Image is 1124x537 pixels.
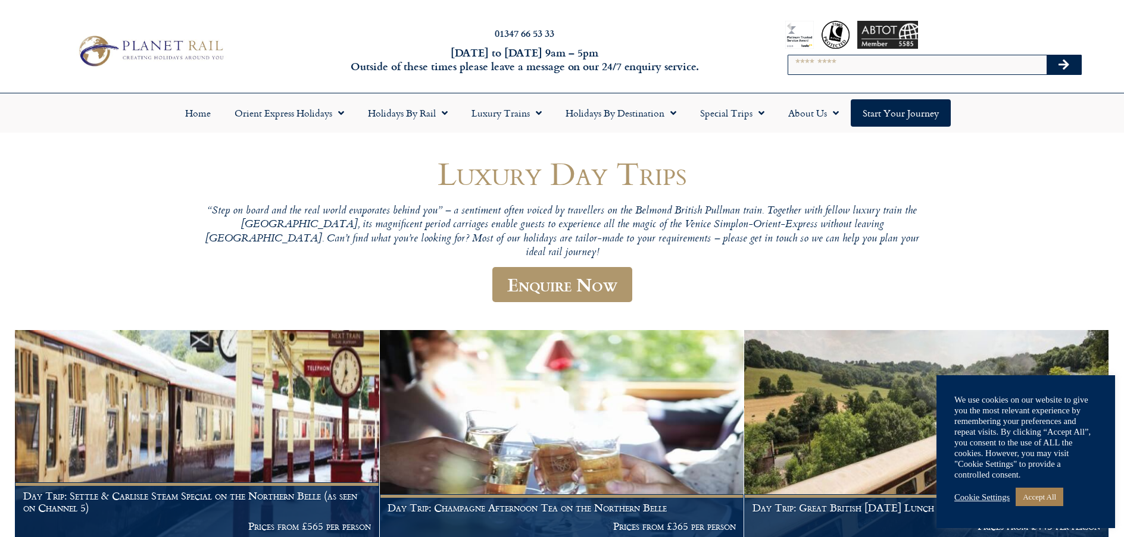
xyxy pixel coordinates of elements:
p: “Step on board and the real world evaporates behind you” – a sentiment often voiced by travellers... [205,205,919,260]
p: Prices from £445 per person [753,520,1101,532]
a: Start your Journey [851,99,951,127]
a: Luxury Trains [460,99,554,127]
a: About Us [776,99,851,127]
h1: Luxury Day Trips [205,156,919,191]
button: Search [1047,55,1081,74]
a: Home [173,99,223,127]
a: Accept All [1016,488,1063,506]
a: Special Trips [688,99,776,127]
div: We use cookies on our website to give you the most relevant experience by remembering your prefer... [954,394,1097,480]
a: Cookie Settings [954,492,1010,503]
h1: Day Trip: Settle & Carlisle Steam Special on the Northern Belle (as seen on Channel 5) [23,490,371,513]
nav: Menu [6,99,1118,127]
h6: [DATE] to [DATE] 9am – 5pm Outside of these times please leave a message on our 24/7 enquiry serv... [302,46,746,74]
h1: Day Trip: Great British [DATE] Lunch on the [GEOGRAPHIC_DATA] [753,502,1101,514]
h1: Day Trip: Champagne Afternoon Tea on the Northern Belle [388,502,736,514]
a: Orient Express Holidays [223,99,356,127]
p: Prices from £365 per person [388,520,736,532]
a: Holidays by Destination [554,99,688,127]
a: 01347 66 53 33 [495,26,554,40]
a: Enquire Now [492,267,632,302]
p: Prices from £565 per person [23,520,371,532]
a: Holidays by Rail [356,99,460,127]
img: Planet Rail Train Holidays Logo [73,32,227,70]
